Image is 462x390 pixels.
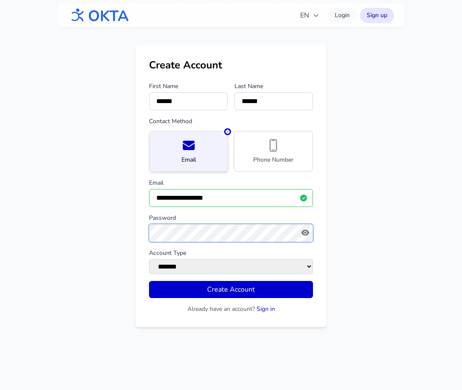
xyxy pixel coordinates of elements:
[300,10,319,21] span: EN
[253,156,293,164] span: Phone Number
[295,7,325,24] button: EN
[328,8,357,23] a: Login
[149,179,313,187] label: Email
[234,82,313,91] label: Last Name
[181,156,196,164] span: Email
[257,305,275,313] a: Sign in
[68,4,129,27] img: OKTA logo
[360,8,394,23] a: Sign up
[149,249,313,257] label: Account Type
[149,82,228,91] label: First Name
[149,281,313,298] button: Create Account
[149,117,313,126] label: Contact Method
[149,214,313,222] label: Password
[149,305,313,313] p: Already have an account?
[149,58,313,72] h1: Create Account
